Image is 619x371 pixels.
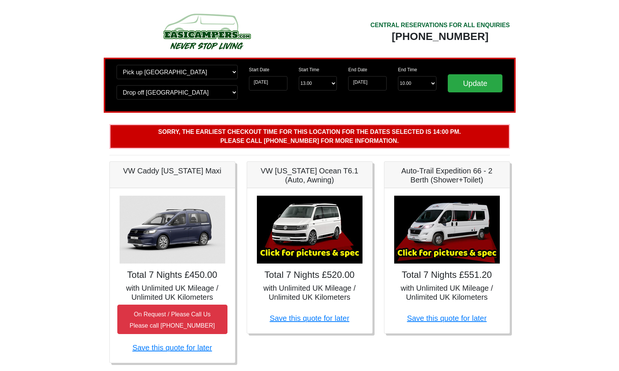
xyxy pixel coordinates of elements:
[392,284,502,302] h5: with Unlimited UK Mileage / Unlimited UK Kilometers
[348,66,367,73] label: End Date
[392,270,502,281] h4: Total 7 Nights £551.20
[255,284,365,302] h5: with Unlimited UK Mileage / Unlimited UK Kilometers
[299,66,319,73] label: Start Time
[130,311,215,329] small: On Request / Please Call Us Please call [PHONE_NUMBER]
[348,76,387,90] input: Return Date
[117,284,227,302] h5: with Unlimited UK Mileage / Unlimited UK Kilometers
[407,314,487,322] a: Save this quote for later
[120,196,225,264] img: VW Caddy California Maxi
[117,166,227,175] h5: VW Caddy [US_STATE] Maxi
[398,66,417,73] label: End Time
[448,74,503,92] input: Update
[117,305,227,334] button: On Request / Please Call UsPlease call [PHONE_NUMBER]
[270,314,349,322] a: Save this quote for later
[249,76,287,90] input: Start Date
[135,11,278,52] img: campers-checkout-logo.png
[394,196,500,264] img: Auto-Trail Expedition 66 - 2 Berth (Shower+Toilet)
[370,30,510,43] div: [PHONE_NUMBER]
[132,343,212,352] a: Save this quote for later
[117,270,227,281] h4: Total 7 Nights £450.00
[158,129,461,144] b: Sorry, the earliest checkout time for this location for the dates selected is 14:00 pm. Please ca...
[370,21,510,30] div: CENTRAL RESERVATIONS FOR ALL ENQUIRIES
[255,270,365,281] h4: Total 7 Nights £520.00
[392,166,502,184] h5: Auto-Trail Expedition 66 - 2 Berth (Shower+Toilet)
[257,196,362,264] img: VW California Ocean T6.1 (Auto, Awning)
[249,66,269,73] label: Start Date
[255,166,365,184] h5: VW [US_STATE] Ocean T6.1 (Auto, Awning)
